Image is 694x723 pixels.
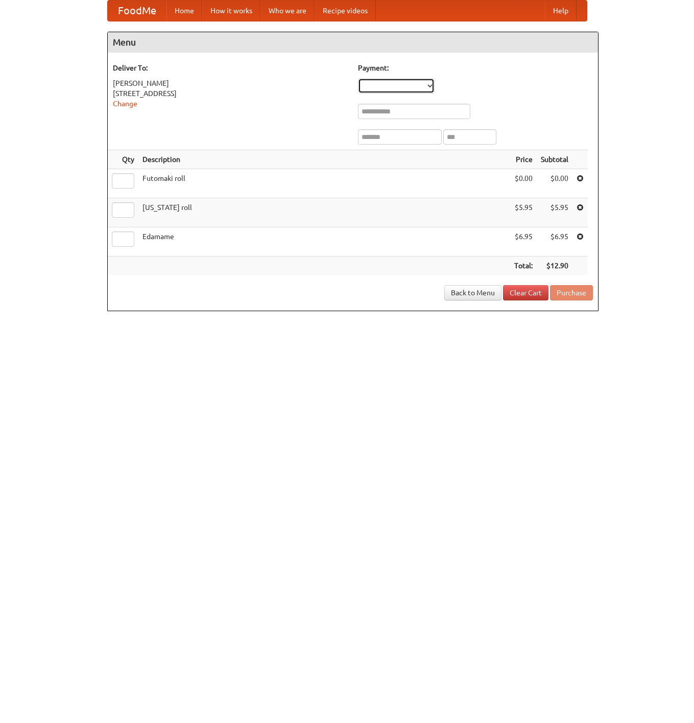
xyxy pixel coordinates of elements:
a: Recipe videos [315,1,376,21]
h4: Menu [108,32,598,53]
td: $5.95 [510,198,537,227]
td: $0.00 [537,169,572,198]
a: Who we are [260,1,315,21]
th: Price [510,150,537,169]
td: $6.95 [510,227,537,256]
td: Futomaki roll [138,169,510,198]
a: How it works [202,1,260,21]
a: Back to Menu [444,285,501,300]
td: Edamame [138,227,510,256]
a: Help [545,1,577,21]
td: $6.95 [537,227,572,256]
div: [STREET_ADDRESS] [113,88,348,99]
button: Purchase [550,285,593,300]
a: Change [113,100,137,108]
td: $5.95 [537,198,572,227]
td: $0.00 [510,169,537,198]
th: Description [138,150,510,169]
th: $12.90 [537,256,572,275]
h5: Payment: [358,63,593,73]
th: Subtotal [537,150,572,169]
th: Total: [510,256,537,275]
div: [PERSON_NAME] [113,78,348,88]
h5: Deliver To: [113,63,348,73]
a: FoodMe [108,1,166,21]
a: Home [166,1,202,21]
th: Qty [108,150,138,169]
a: Clear Cart [503,285,548,300]
td: [US_STATE] roll [138,198,510,227]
